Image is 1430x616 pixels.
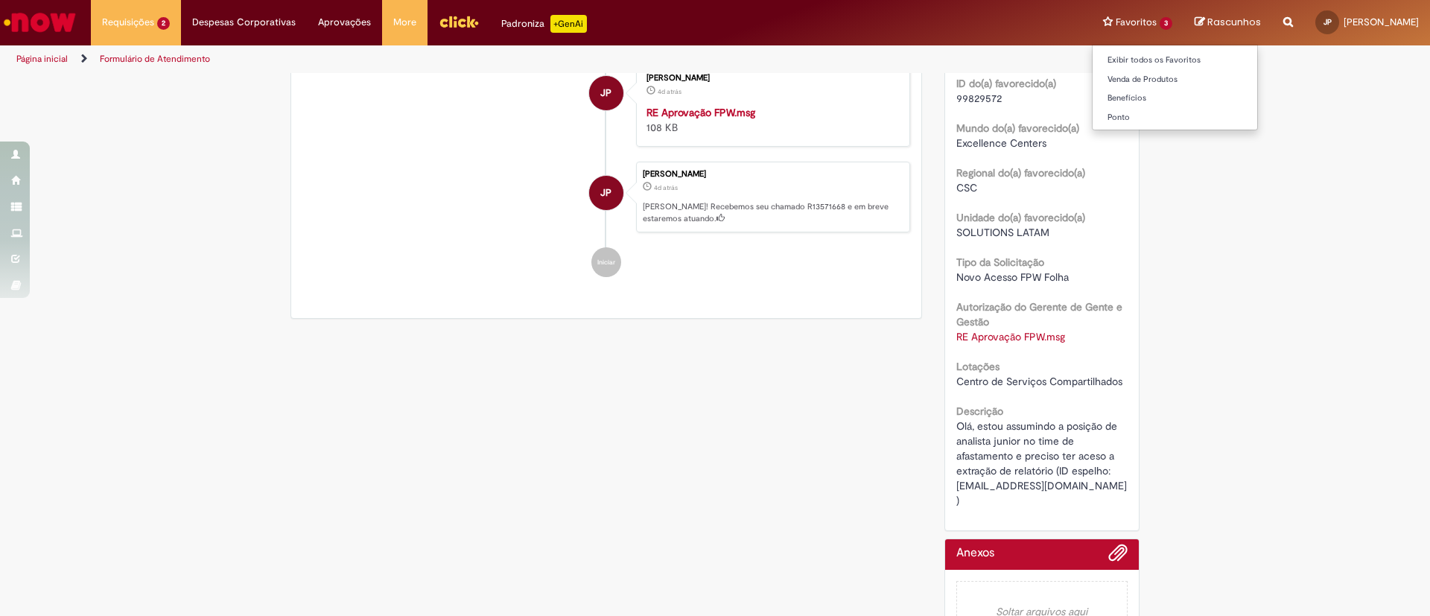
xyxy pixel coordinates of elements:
[646,105,894,135] div: 108 KB
[1195,16,1261,30] a: Rascunhos
[658,87,681,96] span: 4d atrás
[600,175,611,211] span: JP
[501,15,587,33] div: Padroniza
[646,106,755,119] a: RE Aprovação FPW.msg
[11,45,942,73] ul: Trilhas de página
[956,547,994,560] h2: Anexos
[439,10,479,33] img: click_logo_yellow_360x200.png
[956,270,1069,284] span: Novo Acesso FPW Folha
[956,77,1056,90] b: ID do(a) favorecido(a)
[1108,543,1128,570] button: Adicionar anexos
[956,300,1122,328] b: Autorização do Gerente de Gente e Gestão
[658,87,681,96] time: 26/09/2025 16:14:30
[1093,52,1257,69] a: Exibir todos os Favoritos
[956,92,1002,105] span: 99829572
[956,360,1000,373] b: Lotações
[643,170,902,179] div: [PERSON_NAME]
[956,166,1085,180] b: Regional do(a) favorecido(a)
[1323,17,1332,27] span: JP
[589,76,623,110] div: Julia Maria Gomes Pereira
[1344,16,1419,28] span: [PERSON_NAME]
[643,201,902,224] p: [PERSON_NAME]! Recebemos seu chamado R13571668 e em breve estaremos atuando.
[102,15,154,30] span: Requisições
[600,75,611,111] span: JP
[393,15,416,30] span: More
[956,121,1079,135] b: Mundo do(a) favorecido(a)
[318,15,371,30] span: Aprovações
[956,136,1046,150] span: Excellence Centers
[1207,15,1261,29] span: Rascunhos
[956,330,1065,343] a: Download de RE Aprovação FPW.msg
[956,181,977,194] span: CSC
[589,176,623,210] div: Julia Maria Gomes Pereira
[646,74,894,83] div: [PERSON_NAME]
[956,375,1122,388] span: Centro de Serviços Compartilhados
[1093,72,1257,88] a: Venda de Produtos
[1093,109,1257,126] a: Ponto
[16,53,68,65] a: Página inicial
[956,211,1085,224] b: Unidade do(a) favorecido(a)
[956,419,1130,507] span: Olá, estou assumindo a posição de analista junior no time de afastamento e preciso ter aceso a ex...
[192,15,296,30] span: Despesas Corporativas
[956,404,1003,418] b: Descrição
[302,162,910,233] li: Julia Maria Gomes Pereira
[1160,17,1172,30] span: 3
[956,255,1044,269] b: Tipo da Solicitação
[157,17,170,30] span: 2
[1116,15,1157,30] span: Favoritos
[1092,45,1258,130] ul: Favoritos
[1093,90,1257,107] a: Benefícios
[654,183,678,192] time: 26/09/2025 16:36:19
[1,7,78,37] img: ServiceNow
[100,53,210,65] a: Formulário de Atendimento
[550,15,587,33] p: +GenAi
[654,183,678,192] span: 4d atrás
[956,226,1049,239] span: SOLUTIONS LATAM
